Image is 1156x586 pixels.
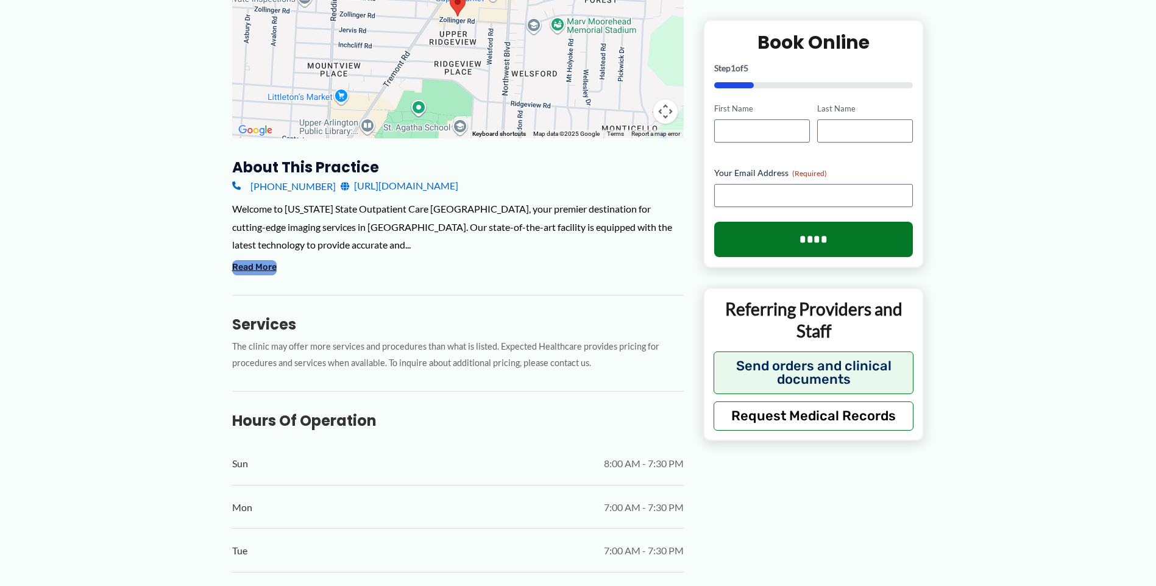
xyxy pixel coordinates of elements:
span: Map data ©2025 Google [533,130,600,137]
span: 7:00 AM - 7:30 PM [604,542,684,560]
h3: Hours of Operation [232,411,684,430]
button: Read More [232,260,277,275]
span: 7:00 AM - 7:30 PM [604,498,684,517]
label: First Name [714,103,810,115]
h3: About this practice [232,158,684,177]
button: Map camera controls [653,99,678,124]
span: 5 [743,63,748,73]
a: Open this area in Google Maps (opens a new window) [235,122,275,138]
span: Sun [232,454,248,473]
a: [URL][DOMAIN_NAME] [341,177,458,195]
span: 1 [731,63,736,73]
h2: Book Online [714,30,913,54]
p: Step of [714,64,913,72]
a: [PHONE_NUMBER] [232,177,336,195]
p: Referring Providers and Staff [714,298,914,342]
div: Welcome to [US_STATE] State Outpatient Care [GEOGRAPHIC_DATA], your premier destination for cutti... [232,200,684,254]
button: Keyboard shortcuts [472,130,526,138]
span: Tue [232,542,247,560]
p: The clinic may offer more services and procedures than what is listed. Expected Healthcare provid... [232,339,684,372]
button: Send orders and clinical documents [714,351,914,394]
a: Terms (opens in new tab) [607,130,624,137]
img: Google [235,122,275,138]
button: Request Medical Records [714,401,914,430]
span: Mon [232,498,252,517]
label: Your Email Address [714,167,913,179]
label: Last Name [817,103,913,115]
a: Report a map error [631,130,680,137]
span: (Required) [792,169,827,178]
span: 8:00 AM - 7:30 PM [604,454,684,473]
h3: Services [232,315,684,334]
